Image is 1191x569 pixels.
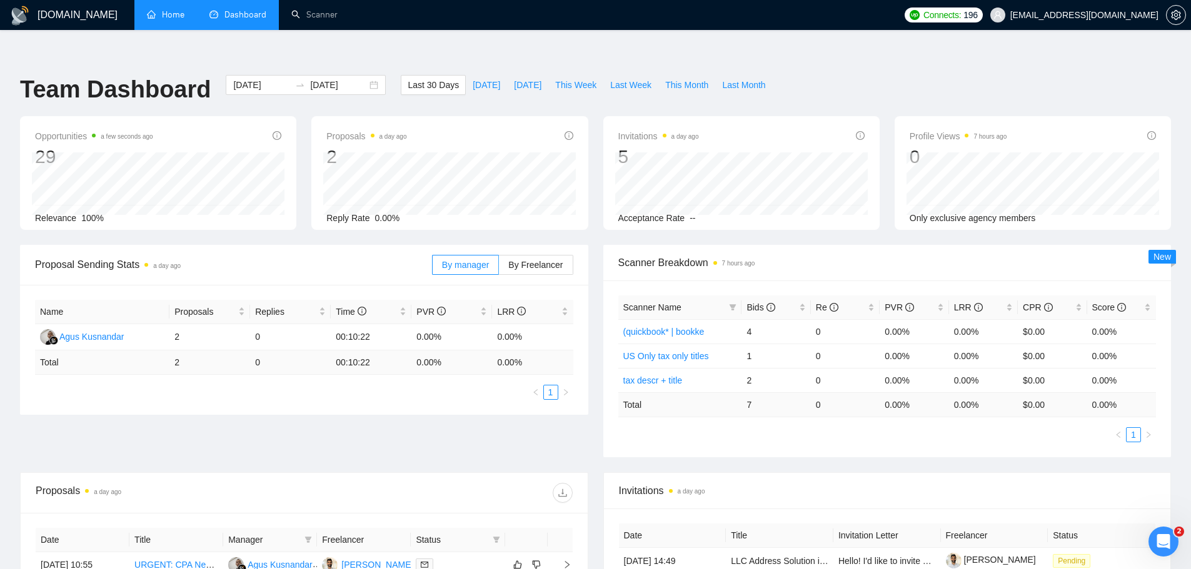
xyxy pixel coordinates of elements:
button: Last Month [715,75,772,95]
th: Name [35,300,169,324]
iframe: Intercom live chat [1148,527,1178,557]
span: Pending [1053,554,1090,568]
span: right [1145,431,1152,438]
span: Relevance [35,213,76,223]
td: 0.00% [949,344,1018,368]
button: left [1111,427,1126,442]
span: Score [1092,302,1126,312]
span: info-circle [1117,303,1126,312]
td: 0.00% [880,368,948,392]
span: Opportunities [35,129,153,144]
span: 196 [963,8,977,22]
td: 4 [741,319,810,344]
th: Date [619,523,726,548]
span: filter [490,530,503,549]
span: Invitations [619,483,1156,498]
li: 1 [543,385,558,400]
time: a few seconds ago [101,133,153,140]
td: $0.00 [1018,368,1087,392]
li: Previous Page [528,385,543,400]
span: Time [336,307,366,317]
span: Re [816,302,838,312]
td: 0 [250,350,331,375]
button: setting [1166,5,1186,25]
span: info-circle [358,307,366,315]
time: a day ago [671,133,699,140]
div: 29 [35,145,153,169]
span: download [553,488,572,498]
td: 0.00 % [880,392,948,417]
span: filter [493,536,500,543]
span: left [532,388,540,396]
span: filter [729,304,736,311]
span: PVR [416,307,446,317]
td: 0.00% [880,319,948,344]
span: Bids [746,302,775,312]
span: LRR [497,307,526,317]
span: Last 30 Days [408,78,459,92]
span: filter [726,298,739,317]
time: a day ago [94,488,121,495]
span: This Month [665,78,708,92]
button: This Week [548,75,603,95]
a: 1 [544,385,558,399]
li: 1 [1126,427,1141,442]
span: Acceptance Rate [618,213,685,223]
div: 5 [618,145,699,169]
a: [PERSON_NAME] [946,555,1036,565]
span: By Freelancer [508,260,563,270]
span: [DATE] [473,78,500,92]
img: c1HpRchGOKp6Wp-ZHjKE1wQmxisqBPuR7AjbIKzzKTBgysUxpA_31oBgg1ApFgmLMl [946,553,962,568]
td: 0.00% [1087,344,1156,368]
th: Status [1048,523,1155,548]
time: a day ago [379,133,407,140]
span: info-circle [856,131,865,140]
span: Profile Views [910,129,1007,144]
button: right [558,385,573,400]
span: By manager [442,260,489,270]
span: 0.00% [375,213,400,223]
span: [DATE] [514,78,541,92]
td: 0.00% [411,324,492,350]
span: to [295,80,305,90]
span: info-circle [830,303,838,312]
span: LRR [954,302,983,312]
th: Date [36,528,129,552]
input: Start date [233,78,290,92]
span: info-circle [517,307,526,315]
td: 00:10:22 [331,324,411,350]
td: 0.00% [949,368,1018,392]
td: 0 [811,344,880,368]
a: AP[PERSON_NAME] [322,559,413,569]
span: mail [421,561,428,568]
span: info-circle [1044,303,1053,312]
li: Next Page [558,385,573,400]
time: 7 hours ago [973,133,1007,140]
td: 0.00% [1087,319,1156,344]
td: 0.00% [949,319,1018,344]
span: info-circle [273,131,281,140]
img: logo [10,6,30,26]
time: a day ago [153,262,181,269]
button: [DATE] [507,75,548,95]
th: Title [726,523,833,548]
time: 7 hours ago [722,260,755,267]
a: AKAgus Kusnandar [40,331,124,341]
span: Reply Rate [326,213,369,223]
a: AKAgus Kusnandar [228,559,313,569]
div: Agus Kusnandar [59,330,124,344]
div: Proposals [36,483,304,503]
a: homeHome [147,9,184,20]
span: Last Month [722,78,765,92]
td: Total [618,392,742,417]
span: Scanner Name [623,302,681,312]
td: 0 [250,324,331,350]
span: This Week [555,78,596,92]
span: CPR [1023,302,1052,312]
span: Dashboard [224,9,266,20]
img: gigradar-bm.png [49,336,58,345]
span: -- [690,213,695,223]
button: This Month [658,75,715,95]
td: 2 [169,324,250,350]
span: filter [304,536,312,543]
